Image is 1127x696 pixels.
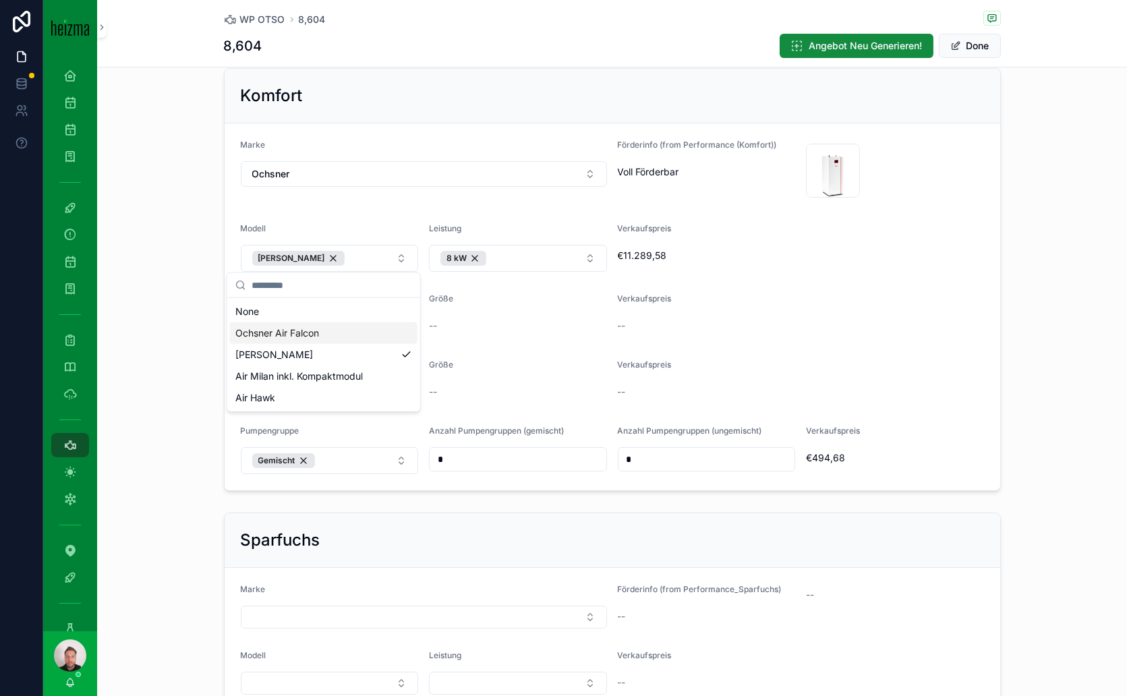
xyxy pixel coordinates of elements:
[618,319,626,332] span: --
[618,385,626,399] span: --
[429,426,564,436] span: Anzahl Pumpengruppen (gemischt)
[224,13,285,26] a: WP OTSO
[618,140,777,150] span: Förderinfo (from Performance (Komfort))
[809,39,923,53] span: Angebot Neu Generieren!
[780,34,933,58] button: Angebot Neu Generieren!
[618,650,672,660] span: Verkaufspreis
[429,223,461,233] span: Leistung
[429,293,453,303] span: Größe
[43,54,97,631] div: scrollable content
[235,370,363,383] span: Air Milan inkl. Kompaktmodul
[241,650,266,660] span: Modell
[252,453,315,468] button: Unselect 1
[235,391,275,405] span: Air Hawk
[618,165,796,179] span: Voll Förderbar
[806,451,984,465] span: €494,68
[446,253,467,264] span: 8 kW
[618,676,626,689] span: --
[241,447,419,474] button: Select Button
[241,584,266,594] span: Marke
[235,326,319,340] span: Ochsner Air Falcon
[241,245,419,272] button: Select Button
[241,606,607,629] button: Select Button
[51,18,89,36] img: App logo
[241,223,266,233] span: Modell
[429,385,437,399] span: --
[235,348,313,361] span: [PERSON_NAME]
[258,455,295,466] span: Gemischt
[230,301,417,322] div: None
[241,85,303,107] h2: Komfort
[618,584,782,594] span: Förderinfo (from Performance_Sparfuchs)
[618,223,672,233] span: Verkaufspreis
[227,298,420,411] div: Suggestions
[618,426,762,436] span: Anzahl Pumpengruppen (ungemischt)
[299,13,326,26] a: 8,604
[429,319,437,332] span: --
[618,610,626,623] span: --
[241,140,266,150] span: Marke
[429,359,453,370] span: Größe
[618,249,984,262] span: €11.289,58
[224,36,262,55] h1: 8,604
[939,34,1001,58] button: Done
[241,672,419,695] button: Select Button
[429,650,461,660] span: Leistung
[252,251,345,266] button: Unselect 62
[240,13,285,26] span: WP OTSO
[618,359,672,370] span: Verkaufspreis
[241,426,299,436] span: Pumpengruppe
[241,161,607,187] button: Select Button
[258,253,325,264] span: [PERSON_NAME]
[440,251,486,266] button: Unselect 230
[429,672,607,695] button: Select Button
[806,588,814,602] span: --
[241,529,320,551] h2: Sparfuchs
[806,426,860,436] span: Verkaufspreis
[618,293,672,303] span: Verkaufspreis
[429,245,607,272] button: Select Button
[252,167,290,181] span: Ochsner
